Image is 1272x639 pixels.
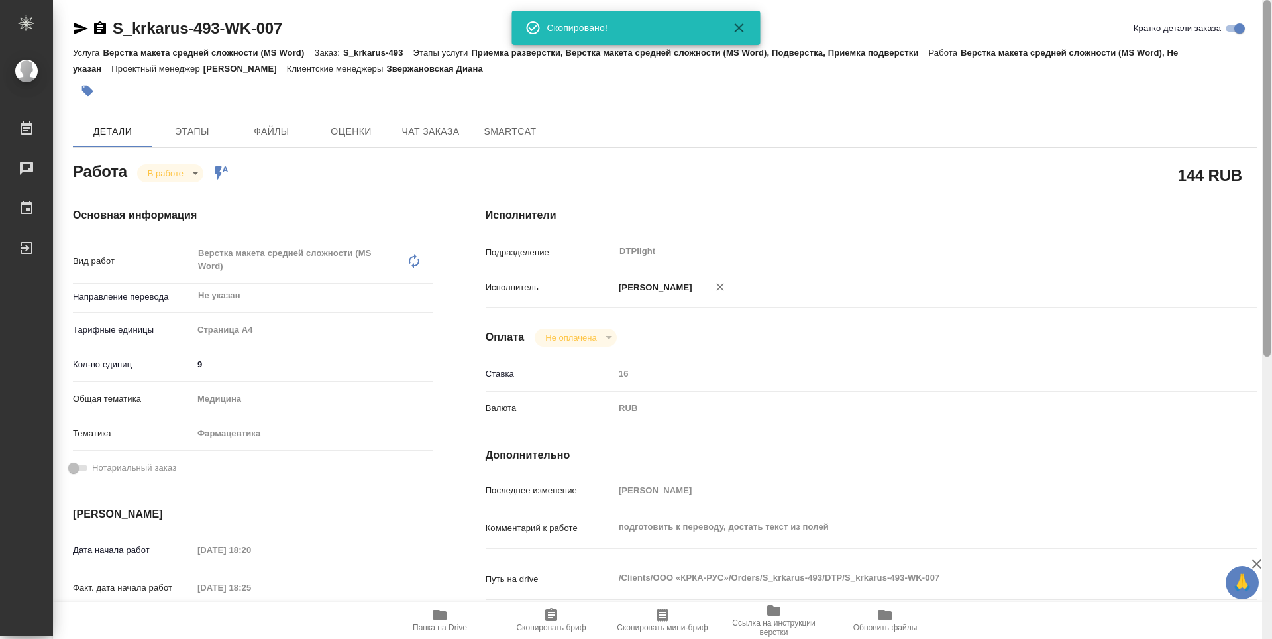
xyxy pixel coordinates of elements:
p: [PERSON_NAME] [203,64,287,74]
div: Медицина [193,388,433,410]
p: Проектный менеджер [111,64,203,74]
div: В работе [535,329,616,347]
button: Удалить исполнителя [706,272,735,302]
p: Этапы услуги [413,48,472,58]
p: Направление перевода [73,290,193,304]
span: Ссылка на инструкции верстки [726,618,821,637]
p: Путь на drive [486,573,614,586]
button: Ссылка на инструкции верстки [718,602,829,639]
span: Оценки [319,123,383,140]
input: Пустое поле [614,364,1193,383]
h4: Дополнительно [486,447,1257,463]
p: Последнее изменение [486,484,614,497]
span: Файлы [240,123,303,140]
p: Верстка макета средней сложности (MS Word) [103,48,314,58]
a: S_krkarus-493-WK-007 [113,19,282,37]
div: В работе [137,164,203,182]
span: Кратко детали заказа [1134,22,1221,35]
button: Скопировать мини-бриф [607,602,718,639]
button: Не оплачена [541,332,600,343]
p: Вид работ [73,255,193,268]
p: Заказ: [314,48,343,58]
div: Страница А4 [193,319,433,341]
span: Обновить файлы [853,623,918,632]
div: Скопировано! [547,21,713,34]
span: Чат заказа [399,123,462,140]
p: Приемка разверстки, Верстка макета средней сложности (MS Word), Подверстка, Приемка подверстки [471,48,928,58]
div: RUB [614,397,1193,420]
button: Добавить тэг [73,76,102,105]
p: Услуга [73,48,103,58]
h4: [PERSON_NAME] [73,506,433,522]
span: Папка на Drive [413,623,467,632]
p: S_krkarus-493 [343,48,413,58]
p: Дата начала работ [73,544,193,557]
input: Пустое поле [193,540,309,559]
textarea: /Clients/ООО «КРКА-РУС»/Orders/S_krkarus-493/DTP/S_krkarus-493-WK-007 [614,567,1193,589]
p: Клиентские менеджеры [287,64,387,74]
p: Комментарий к работе [486,522,614,535]
p: Работа [928,48,961,58]
div: Фармацевтика [193,422,433,445]
button: 🙏 [1226,566,1259,599]
p: Тематика [73,427,193,440]
p: Исполнитель [486,281,614,294]
button: Обновить файлы [829,602,941,639]
p: Ставка [486,367,614,380]
span: Скопировать мини-бриф [617,623,708,632]
p: [PERSON_NAME] [614,281,692,294]
button: Папка на Drive [384,602,496,639]
button: Скопировать ссылку [92,21,108,36]
textarea: подготовить к переводу, достать текст из полей [614,516,1193,538]
h4: Основная информация [73,207,433,223]
span: 🙏 [1231,569,1253,597]
span: Скопировать бриф [516,623,586,632]
h4: Оплата [486,329,525,345]
span: Детали [81,123,144,140]
p: Общая тематика [73,392,193,406]
h2: Работа [73,158,127,182]
h4: Исполнители [486,207,1257,223]
input: ✎ Введи что-нибудь [193,355,433,374]
button: Закрыть [723,20,755,36]
button: Скопировать бриф [496,602,607,639]
h2: 144 RUB [1178,164,1242,186]
p: Валюта [486,402,614,415]
span: Этапы [160,123,224,140]
button: Скопировать ссылку для ЯМессенджера [73,21,89,36]
span: SmartCat [478,123,542,140]
span: Нотариальный заказ [92,461,176,475]
input: Пустое поле [193,578,309,597]
p: Кол-во единиц [73,358,193,371]
p: Звержановская Диана [386,64,492,74]
p: Тарифные единицы [73,323,193,337]
button: В работе [144,168,187,179]
p: Подразделение [486,246,614,259]
p: Факт. дата начала работ [73,581,193,595]
input: Пустое поле [614,481,1193,500]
